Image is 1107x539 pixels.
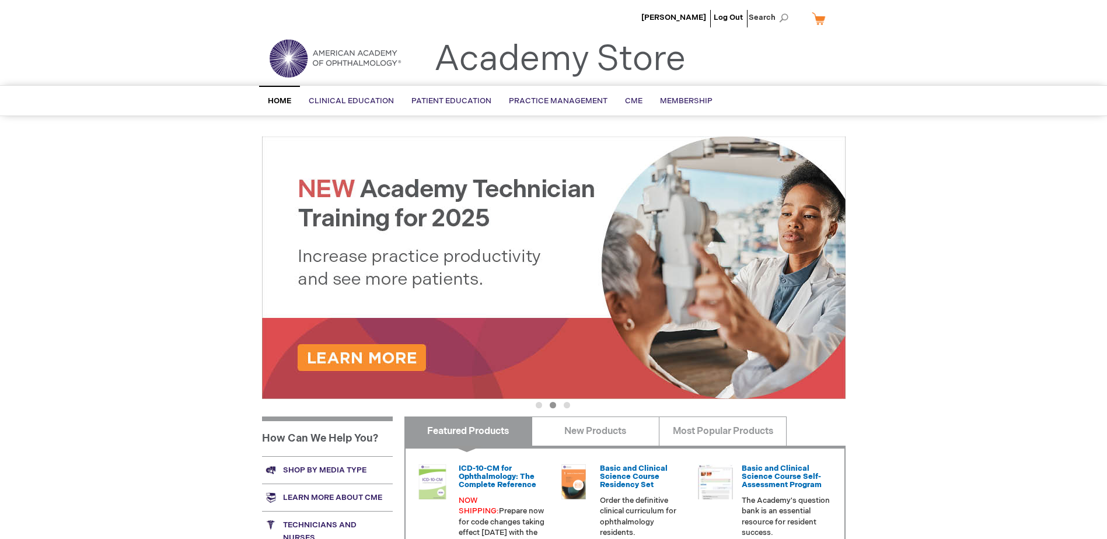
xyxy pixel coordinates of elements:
a: Featured Products [404,416,532,446]
a: Most Popular Products [659,416,787,446]
a: Log Out [714,13,743,22]
img: bcscself_20.jpg [698,464,733,499]
a: ICD-10-CM for Ophthalmology: The Complete Reference [459,464,536,490]
span: Practice Management [509,96,607,106]
a: Basic and Clinical Science Course Residency Set [600,464,668,490]
font: NOW SHIPPING: [459,496,499,516]
span: Patient Education [411,96,491,106]
a: Learn more about CME [262,484,393,511]
p: The Academy's question bank is an essential resource for resident success. [742,495,830,538]
span: Clinical Education [309,96,394,106]
span: CME [625,96,642,106]
button: 1 of 3 [536,402,542,408]
button: 3 of 3 [564,402,570,408]
a: Basic and Clinical Science Course Self-Assessment Program [742,464,822,490]
a: Academy Store [434,38,686,80]
span: Search [749,6,793,29]
p: Order the definitive clinical curriculum for ophthalmology residents. [600,495,689,538]
span: Membership [660,96,713,106]
a: [PERSON_NAME] [641,13,706,22]
a: Shop by media type [262,456,393,484]
h1: How Can We Help You? [262,416,393,456]
button: 2 of 3 [550,402,556,408]
img: 0120008u_42.png [415,464,450,499]
a: New Products [532,416,659,446]
img: 02850963u_47.png [556,464,591,499]
span: Home [268,96,291,106]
